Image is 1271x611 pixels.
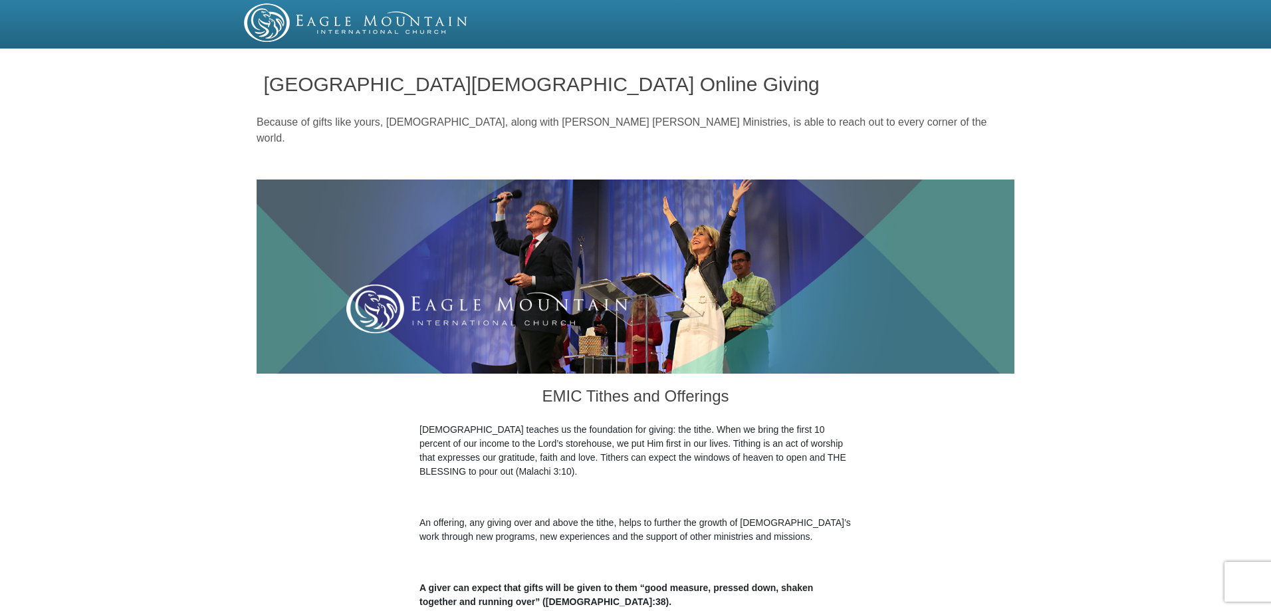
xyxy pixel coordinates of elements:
h3: EMIC Tithes and Offerings [419,374,852,423]
p: [DEMOGRAPHIC_DATA] teaches us the foundation for giving: the tithe. When we bring the first 10 pe... [419,423,852,479]
b: A giver can expect that gifts will be given to them “good measure, pressed down, shaken together ... [419,582,813,607]
p: An offering, any giving over and above the tithe, helps to further the growth of [DEMOGRAPHIC_DAT... [419,516,852,544]
p: Because of gifts like yours, [DEMOGRAPHIC_DATA], along with [PERSON_NAME] [PERSON_NAME] Ministrie... [257,114,1014,146]
img: EMIC [244,3,469,42]
h1: [GEOGRAPHIC_DATA][DEMOGRAPHIC_DATA] Online Giving [264,73,1008,95]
